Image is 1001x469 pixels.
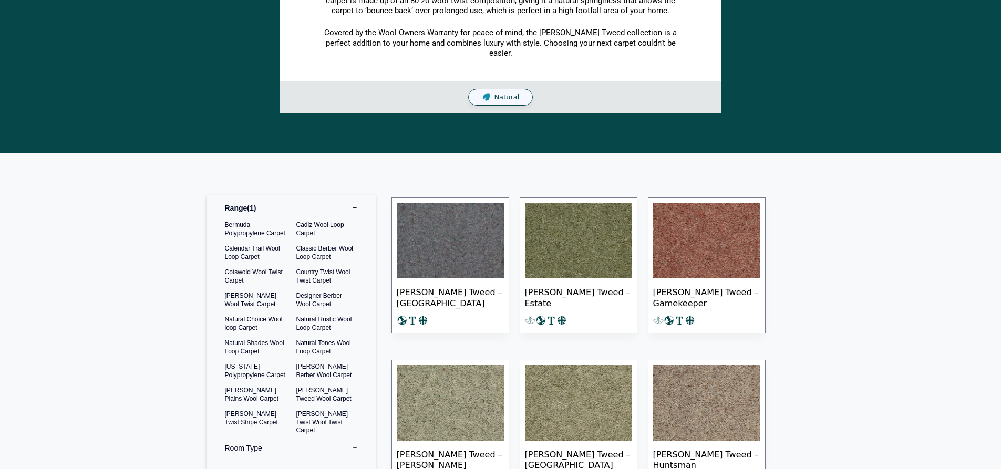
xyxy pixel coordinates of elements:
a: [PERSON_NAME] Tweed – Gamekeeper [648,197,766,333]
span: [PERSON_NAME] Tweed – [GEOGRAPHIC_DATA] [397,278,504,315]
a: [PERSON_NAME] Tweed – Estate [520,197,637,333]
span: Natural [494,93,519,102]
label: Range [214,195,368,221]
a: [PERSON_NAME] Tweed – [GEOGRAPHIC_DATA] [391,197,509,333]
img: Tomkinson Tweed Estate [525,203,632,278]
span: [PERSON_NAME] Tweed – Gamekeeper [653,278,760,315]
img: Tomkinson Tweed Highland [525,365,632,441]
span: [PERSON_NAME] Tweed – Estate [525,278,632,315]
img: Tomkinson Tweed Huntsman [653,365,760,441]
span: 1 [247,204,256,212]
p: Covered by the Wool Owners Warranty for peace of mind, the [PERSON_NAME] Tweed collection is a pe... [319,28,682,59]
label: Room Type [214,435,368,461]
